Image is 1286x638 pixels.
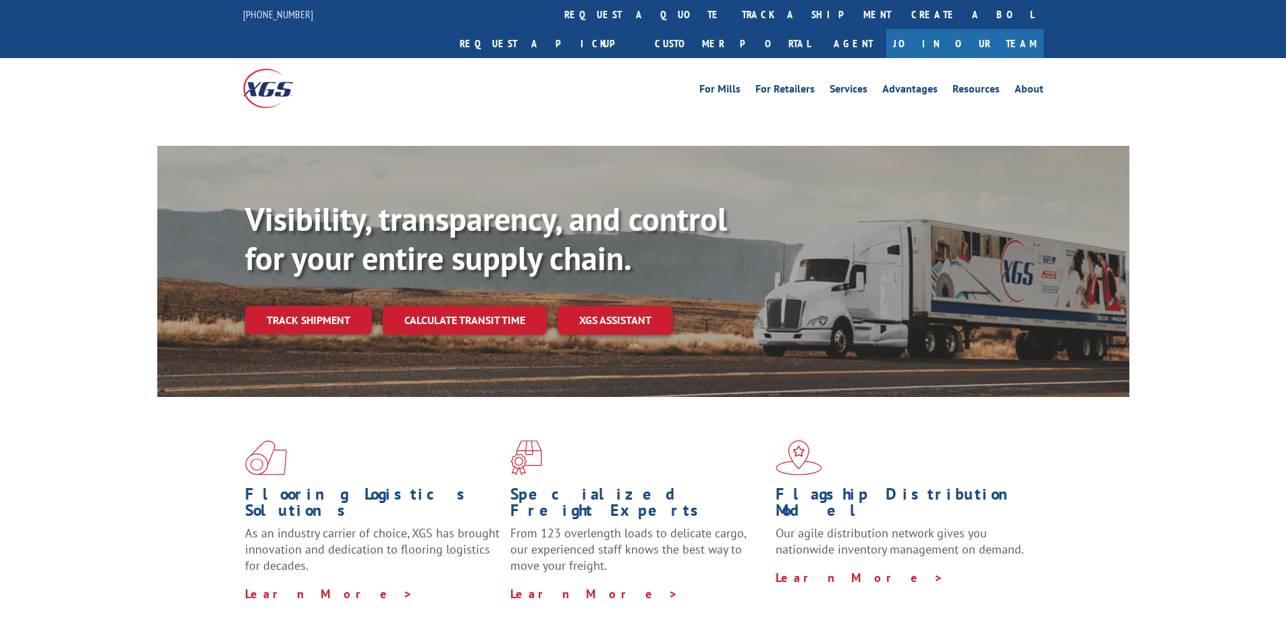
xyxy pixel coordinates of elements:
h1: Flagship Distribution Model [776,486,1031,525]
span: As an industry carrier of choice, XGS has brought innovation and dedication to flooring logistics... [245,525,500,573]
a: [PHONE_NUMBER] [243,7,313,21]
a: Agent [820,29,886,58]
b: Visibility, transparency, and control for your entire supply chain. [245,198,727,279]
a: Resources [953,84,1000,99]
a: Learn More > [776,570,944,585]
p: From 123 overlength loads to delicate cargo, our experienced staff knows the best way to move you... [510,525,766,585]
a: Calculate transit time [383,306,547,335]
a: Join Our Team [886,29,1044,58]
a: For Mills [699,84,741,99]
a: Learn More > [245,586,413,602]
a: For Retailers [755,84,815,99]
img: xgs-icon-focused-on-flooring-red [510,440,542,475]
h1: Specialized Freight Experts [510,486,766,525]
a: Learn More > [510,586,678,602]
h1: Flooring Logistics Solutions [245,486,500,525]
a: XGS ASSISTANT [558,306,673,335]
a: Request a pickup [450,29,645,58]
img: xgs-icon-total-supply-chain-intelligence-red [245,440,287,475]
img: xgs-icon-flagship-distribution-model-red [776,440,822,475]
a: Services [830,84,867,99]
a: Customer Portal [645,29,820,58]
a: Advantages [882,84,938,99]
a: About [1015,84,1044,99]
span: Our agile distribution network gives you nationwide inventory management on demand. [776,525,1024,557]
a: Track shipment [245,306,372,334]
